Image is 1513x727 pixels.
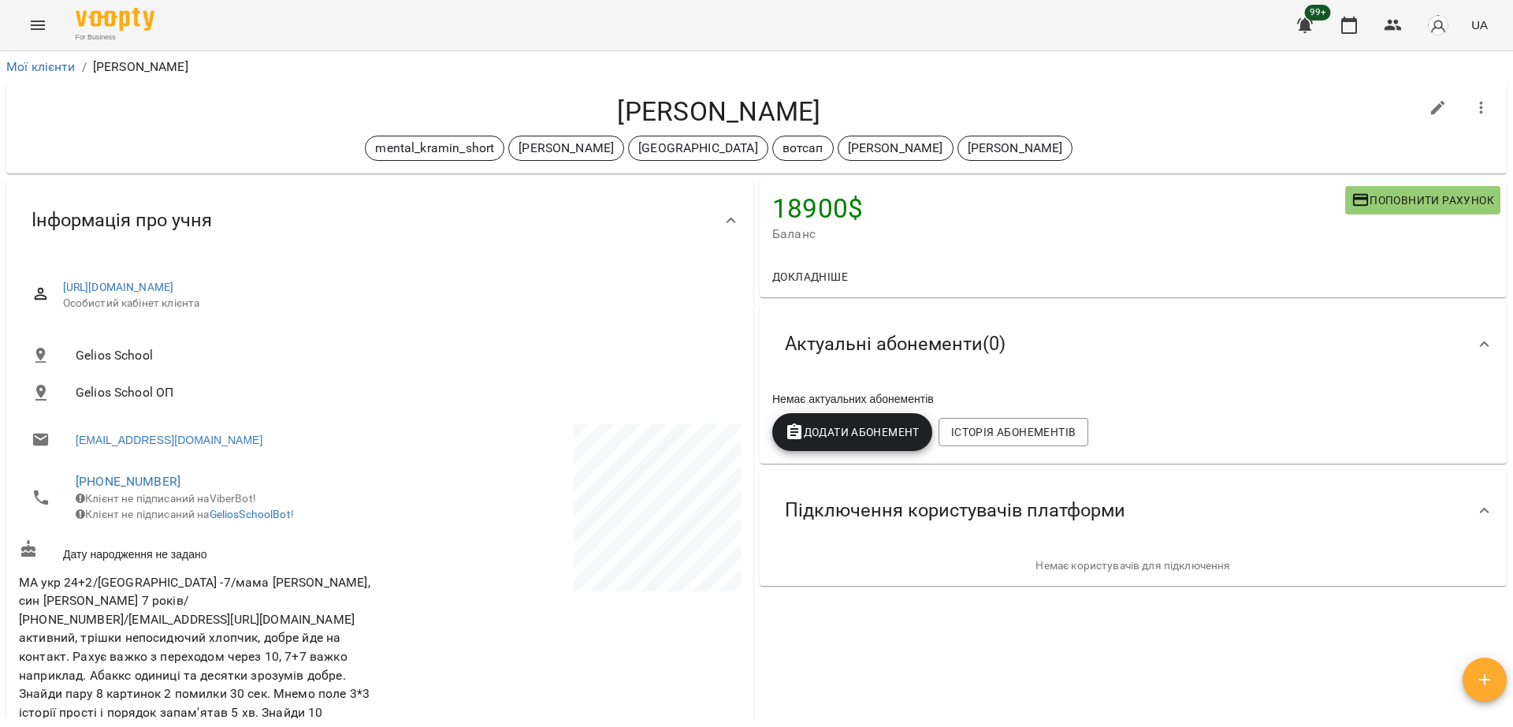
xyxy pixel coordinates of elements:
div: Немає актуальних абонементів [769,388,1497,410]
button: Поповнити рахунок [1345,186,1500,214]
span: Підключення користувачів платформи [785,498,1125,523]
span: UA [1471,17,1488,33]
span: Актуальні абонементи ( 0 ) [785,332,1006,356]
span: Баланс [772,225,1345,244]
button: UA [1465,10,1494,39]
a: GeliosSchoolBot [210,508,291,520]
button: Додати Абонемент [772,413,932,451]
button: Menu [19,6,57,44]
li: / [82,58,87,76]
div: вотсап [772,136,834,161]
p: [GEOGRAPHIC_DATA] [638,139,758,158]
p: [PERSON_NAME] [93,58,188,76]
h4: 18900 $ [772,192,1345,225]
p: [PERSON_NAME] [848,139,943,158]
div: Підключення користувачів платформи [760,470,1507,551]
div: [PERSON_NAME] [957,136,1073,161]
div: Інформація про учня [6,180,753,261]
span: Поповнити рахунок [1351,191,1494,210]
div: Дату народження не задано [16,536,380,565]
span: Особистий кабінет клієнта [63,296,728,311]
a: Мої клієнти [6,59,76,74]
span: Gelios School ОП [76,383,728,402]
p: вотсап [783,139,823,158]
span: Додати Абонемент [785,423,920,442]
img: Voopty Logo [76,8,154,31]
h4: [PERSON_NAME] [19,95,1419,128]
div: mental_kramin_short [365,136,504,161]
span: Gelios School [76,346,728,365]
button: Докладніше [766,263,854,291]
div: [PERSON_NAME] [838,136,954,161]
div: [GEOGRAPHIC_DATA] [628,136,768,161]
a: [PHONE_NUMBER] [76,474,180,489]
a: [URL][DOMAIN_NAME] [63,281,174,293]
span: For Business [76,32,154,43]
p: [PERSON_NAME] [519,139,614,158]
p: mental_kramin_short [375,139,494,158]
a: [EMAIL_ADDRESS][DOMAIN_NAME] [76,432,262,448]
div: Актуальні абонементи(0) [760,304,1507,385]
p: Немає користувачів для підключення [772,558,1494,574]
p: [PERSON_NAME] [968,139,1063,158]
img: avatar_s.png [1427,14,1449,36]
span: Клієнт не підписаний на ! [76,508,294,520]
nav: breadcrumb [6,58,1507,76]
span: Інформація про учня [32,208,212,233]
span: Клієнт не підписаний на ViberBot! [76,492,256,505]
span: Історія абонементів [951,423,1076,442]
div: [PERSON_NAME] [508,136,624,161]
span: Докладніше [772,267,848,286]
button: Історія абонементів [939,418,1088,446]
span: 99+ [1305,5,1331,21]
